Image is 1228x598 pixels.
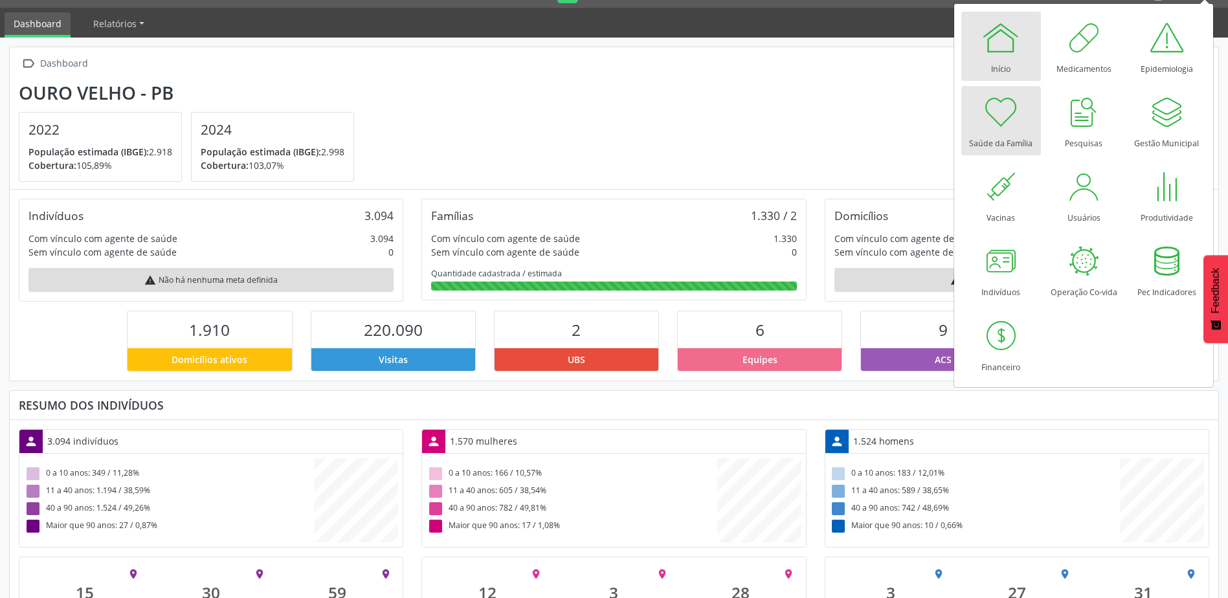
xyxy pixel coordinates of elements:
[364,208,394,223] div: 3.094
[427,500,717,518] div: 40 a 90 anos: 782 / 49,81%
[364,319,423,340] span: 220.090
[172,353,247,366] span: Domicílios ativos
[5,12,71,38] a: Dashboard
[1185,568,1197,580] i: place
[19,398,1209,412] div: Resumo dos indivíduos
[19,54,38,73] i: 
[28,245,177,259] div: Sem vínculo com agente de saúde
[961,161,1041,230] a: Vacinas
[830,465,1120,483] div: 0 a 10 anos: 183 / 12,01%
[1044,161,1124,230] a: Usuários
[189,319,230,340] span: 1.910
[1044,12,1124,81] a: Medicamentos
[431,268,796,279] div: Quantidade cadastrada / estimada
[28,145,172,159] p: 2.918
[572,319,581,340] span: 2
[128,568,139,580] i: place
[939,319,948,340] span: 9
[201,159,249,172] span: Cobertura:
[950,274,962,286] i: warning
[28,268,394,292] div: Não há nenhuma meta definida
[254,568,265,580] i: place
[388,245,394,259] div: 0
[427,434,441,448] i: person
[830,434,844,448] i: person
[961,12,1041,81] a: Início
[834,245,983,259] div: Sem vínculo com agente de saúde
[24,434,38,448] i: person
[834,232,983,245] div: Com vínculo com agente de saúde
[834,208,888,223] div: Domicílios
[431,245,579,259] div: Sem vínculo com agente de saúde
[568,353,585,366] span: UBS
[431,208,473,223] div: Famílias
[28,208,84,223] div: Indivíduos
[28,159,76,172] span: Cobertura:
[1044,86,1124,155] a: Pesquisas
[755,319,765,340] span: 6
[43,430,123,452] div: 3.094 indivíduos
[830,518,1120,535] div: Maior que 90 anos: 10 / 0,66%
[1127,86,1207,155] a: Gestão Municipal
[84,12,153,35] a: Relatórios
[656,568,668,580] i: place
[742,353,777,366] span: Equipes
[19,54,90,73] a:  Dashboard
[201,122,344,138] h4: 2024
[431,232,580,245] div: Com vínculo com agente de saúde
[379,353,408,366] span: Visitas
[849,430,919,452] div: 1.524 homens
[28,159,172,172] p: 105,89%
[144,274,156,286] i: warning
[445,430,522,452] div: 1.570 mulheres
[427,483,717,500] div: 11 a 40 anos: 605 / 38,54%
[830,483,1120,500] div: 11 a 40 anos: 589 / 38,65%
[380,568,392,580] i: place
[38,54,90,73] div: Dashboard
[93,17,137,30] span: Relatórios
[774,232,797,245] div: 1.330
[751,208,797,223] div: 1.330 / 2
[1127,12,1207,81] a: Epidemiologia
[1127,161,1207,230] a: Produtividade
[201,145,344,159] p: 2.998
[830,500,1120,518] div: 40 a 90 anos: 742 / 48,69%
[933,568,944,580] i: place
[19,82,363,104] div: Ouro Velho - PB
[1127,235,1207,304] a: Pec Indicadores
[792,245,797,259] div: 0
[24,465,314,483] div: 0 a 10 anos: 349 / 11,28%
[1210,268,1222,313] span: Feedback
[530,568,542,580] i: place
[24,500,314,518] div: 40 a 90 anos: 1.524 / 49,26%
[201,146,321,158] span: População estimada (IBGE):
[834,268,1200,292] div: Não há nenhuma meta definida
[1059,568,1071,580] i: place
[783,568,794,580] i: place
[961,235,1041,304] a: Indivíduos
[961,310,1041,379] a: Financeiro
[28,146,149,158] span: População estimada (IBGE):
[427,465,717,483] div: 0 a 10 anos: 166 / 10,57%
[28,122,172,138] h4: 2022
[1044,235,1124,304] a: Operação Co-vida
[24,483,314,500] div: 11 a 40 anos: 1.194 / 38,59%
[201,159,344,172] p: 103,07%
[370,232,394,245] div: 3.094
[1203,255,1228,343] button: Feedback - Mostrar pesquisa
[935,353,952,366] span: ACS
[28,232,177,245] div: Com vínculo com agente de saúde
[961,86,1041,155] a: Saúde da Família
[427,518,717,535] div: Maior que 90 anos: 17 / 1,08%
[24,518,314,535] div: Maior que 90 anos: 27 / 0,87%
